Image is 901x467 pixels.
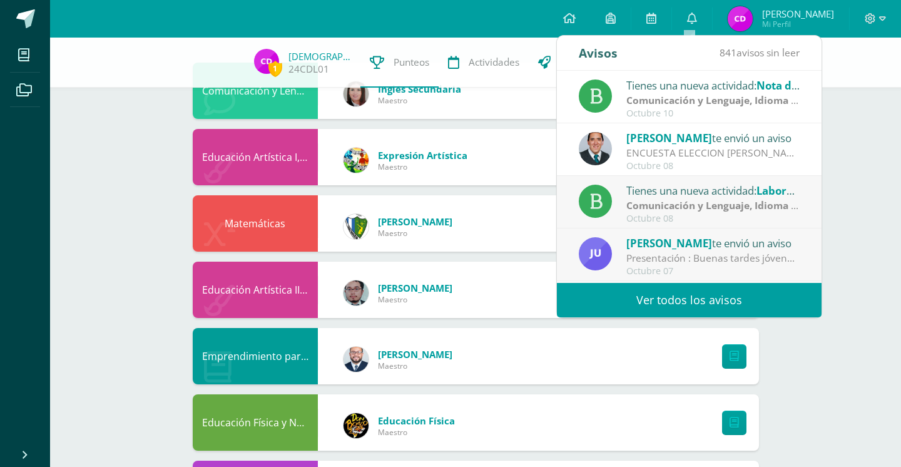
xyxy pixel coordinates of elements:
[344,214,369,239] img: d7d6d148f6dec277cbaab50fee73caa7.png
[378,215,452,228] span: [PERSON_NAME]
[193,328,318,384] div: Emprendimiento para la Productividad
[626,131,712,145] span: [PERSON_NAME]
[626,198,800,213] div: | Prueba de Proceso
[344,148,369,173] img: 159e24a6ecedfdf8f489544946a573f0.png
[288,63,329,76] a: 24CDL01
[378,83,461,95] span: Inglés Secundaria
[557,283,822,317] a: Ver todos los avisos
[626,93,829,107] strong: Comunicación y Lenguaje, Idioma Español
[626,235,800,251] div: te envió un aviso
[193,129,318,185] div: Educación Artística I, Música y Danza
[360,38,439,88] a: Punteos
[469,56,519,69] span: Actividades
[626,161,800,172] div: Octubre 08
[268,61,282,76] span: 1
[626,198,829,212] strong: Comunicación y Lenguaje, Idioma Español
[378,282,452,294] span: [PERSON_NAME]
[756,78,883,93] span: Nota de prueba de logro
[193,195,318,252] div: Matemáticas
[378,95,461,106] span: Maestro
[378,414,455,427] span: Educación Física
[394,56,429,69] span: Punteos
[626,130,800,146] div: te envió un aviso
[378,228,452,239] span: Maestro
[579,237,612,270] img: 0261123e46d54018888246571527a9cf.png
[193,262,318,318] div: Educación Artística II, Artes Plásticas
[378,427,455,438] span: Maestro
[728,6,753,31] img: 9fc6919c4ddf501a64a63e09c246e7e8.png
[378,162,467,172] span: Maestro
[378,361,452,371] span: Maestro
[378,294,452,305] span: Maestro
[378,348,452,361] span: [PERSON_NAME]
[344,81,369,106] img: 8af0450cf43d44e38c4a1497329761f3.png
[626,93,800,108] div: | Prueba de Logro
[762,19,834,29] span: Mi Perfil
[720,46,800,59] span: avisos sin leer
[579,132,612,165] img: 2306758994b507d40baaa54be1d4aa7e.png
[762,8,834,20] span: [PERSON_NAME]
[626,236,712,250] span: [PERSON_NAME]
[579,36,618,70] div: Avisos
[439,38,529,88] a: Actividades
[344,280,369,305] img: 5fac68162d5e1b6fbd390a6ac50e103d.png
[626,266,800,277] div: Octubre 07
[254,49,279,74] img: 9fc6919c4ddf501a64a63e09c246e7e8.png
[344,413,369,438] img: eda3c0d1caa5ac1a520cf0290d7c6ae4.png
[626,108,800,119] div: Octubre 10
[529,38,619,88] a: Trayectoria
[344,347,369,372] img: eaa624bfc361f5d4e8a554d75d1a3cf6.png
[288,50,351,63] a: [DEMOGRAPHIC_DATA][PERSON_NAME]
[193,394,318,451] div: Educación Física y Natación
[720,46,736,59] span: 841
[626,182,800,198] div: Tienes una nueva actividad:
[626,77,800,93] div: Tienes una nueva actividad:
[626,146,800,160] div: ENCUESTA ELECCION DE CARRERA IV BACHILLERATO 2026 - ELECCION FINAL-: Estimados Estudiantes de III...
[626,251,800,265] div: Presentación : Buenas tardes jóvenes, gusto en saludarlos. Varios me han hecho la solicitud de la...
[378,149,467,162] span: Expresión Artística
[193,63,318,119] div: Comunicación y Lenguaje, Idioma Extranjero Inglés
[626,213,800,224] div: Octubre 08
